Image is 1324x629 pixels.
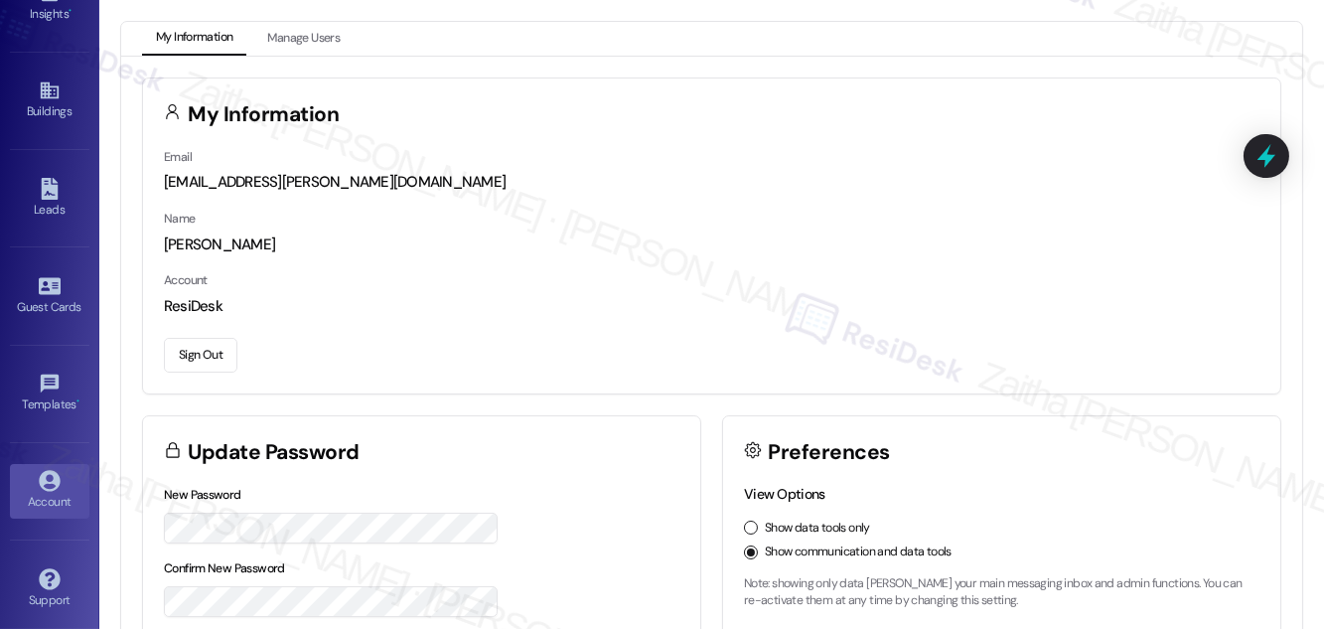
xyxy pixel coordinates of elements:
[142,22,246,56] button: My Information
[10,464,89,518] a: Account
[189,442,360,463] h3: Update Password
[164,338,237,373] button: Sign Out
[769,442,890,463] h3: Preferences
[69,4,72,18] span: •
[253,22,354,56] button: Manage Users
[164,235,1259,255] div: [PERSON_NAME]
[164,296,1259,317] div: ResiDesk
[744,575,1259,610] p: Note: showing only data [PERSON_NAME] your main messaging inbox and admin functions. You can re-a...
[10,74,89,127] a: Buildings
[10,172,89,226] a: Leads
[164,272,208,288] label: Account
[164,560,285,576] label: Confirm New Password
[164,149,192,165] label: Email
[744,485,825,503] label: View Options
[76,394,79,408] span: •
[765,520,870,538] label: Show data tools only
[164,487,241,503] label: New Password
[164,172,1259,193] div: [EMAIL_ADDRESS][PERSON_NAME][DOMAIN_NAME]
[765,544,952,561] label: Show communication and data tools
[10,562,89,616] a: Support
[10,367,89,420] a: Templates •
[10,269,89,323] a: Guest Cards
[189,104,340,125] h3: My Information
[164,211,196,227] label: Name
